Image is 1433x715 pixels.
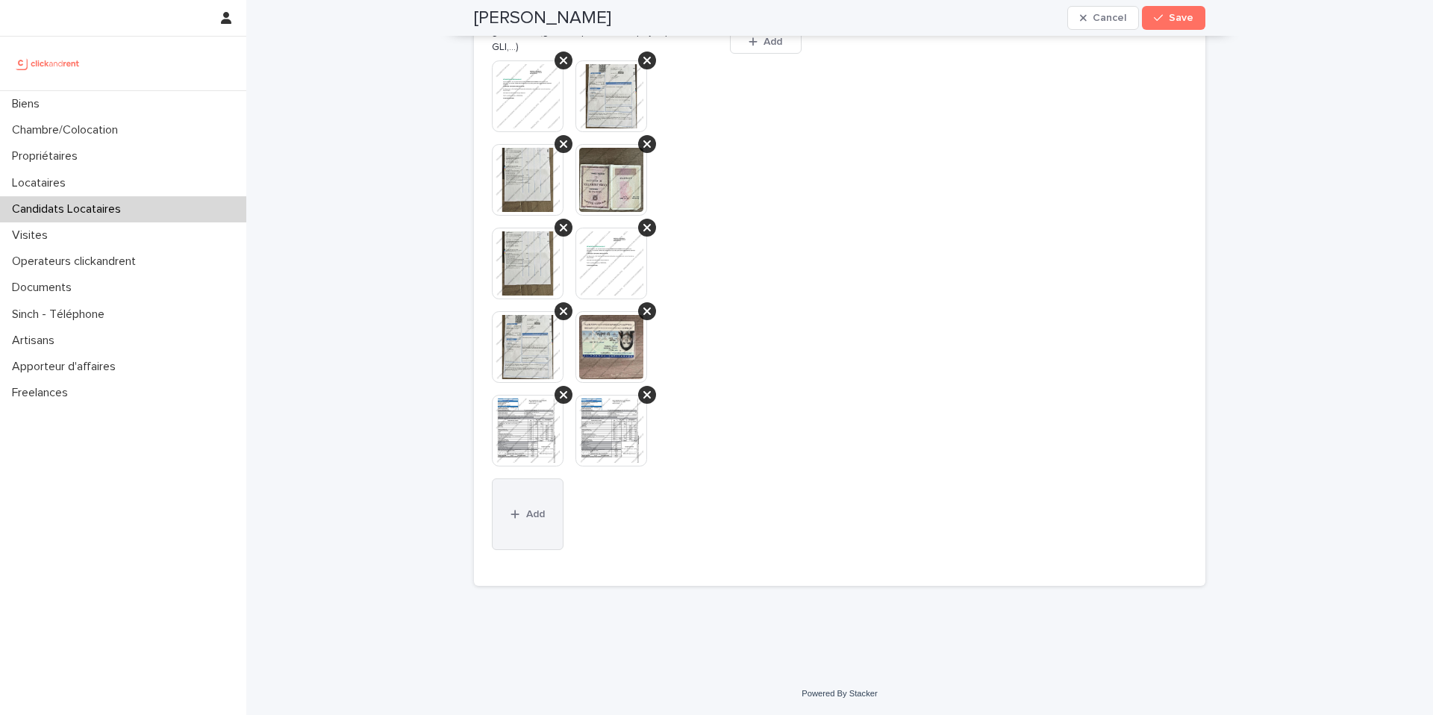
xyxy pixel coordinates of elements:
span: Add [764,37,782,47]
p: Artisans [6,334,66,348]
button: Add [730,30,802,54]
button: Cancel [1067,6,1139,30]
p: Candidats Locataires [6,202,133,216]
button: Add [492,478,563,550]
span: Save [1169,13,1193,23]
p: Freelances [6,386,80,400]
p: Visites [6,228,60,243]
p: Operateurs clickandrent [6,255,148,269]
img: UCB0brd3T0yccxBKYDjQ [12,49,84,78]
p: Locataires [6,176,78,190]
p: Sinch - Téléphone [6,307,116,322]
p: Apporteur d'affaires [6,360,128,374]
a: Powered By Stacker [802,689,877,698]
span: Cancel [1093,13,1126,23]
h2: [PERSON_NAME] [474,7,611,29]
p: Documents [6,281,84,295]
span: Add [526,509,545,519]
button: Save [1142,6,1205,30]
p: Chambre/Colocation [6,123,130,137]
p: Propriétaires [6,149,90,163]
p: Biens [6,97,51,111]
